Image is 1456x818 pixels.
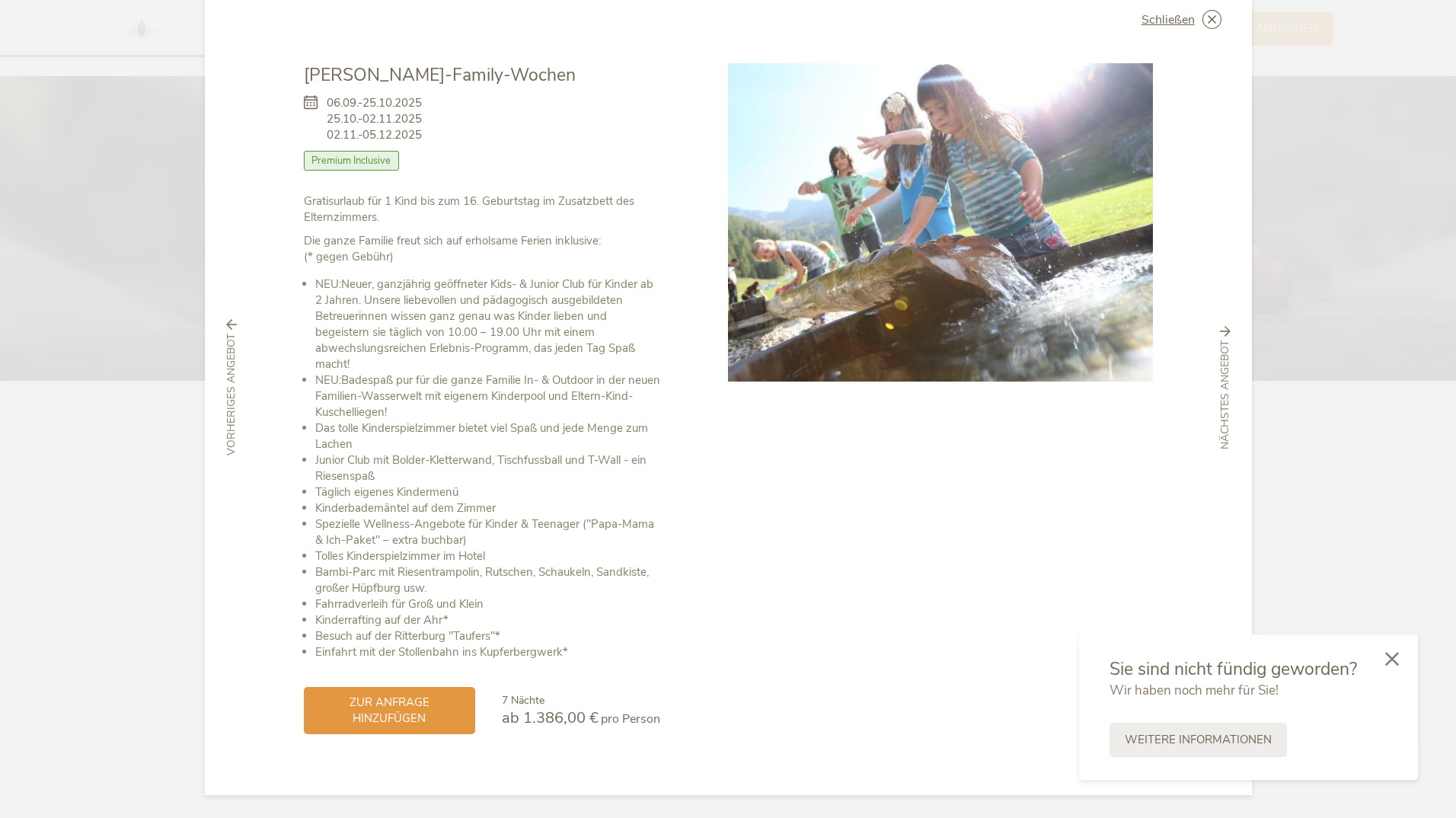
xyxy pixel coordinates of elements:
[502,708,599,728] span: ab 1.386,00 €
[315,644,660,660] li: Einfahrt mit der Stollenbahn ins Kupferbergwerk*
[315,628,660,644] li: Besuch auf der Ritterburg "Taufers"*
[304,151,400,171] span: Premium Inclusive
[315,276,660,372] li: Neuer, ganzjährig geöffneter Kids- & Junior Club für Kinder ab 2 Jahren. Unsere liebevollen und p...
[315,596,660,612] li: Fahrradverleih für Groß und Klein
[315,516,660,548] li: Spezielle Wellness-Angebote für Kinder & Teenager ("Papa-Mama & Ich-Paket" – extra buchbar)
[1110,682,1279,699] span: Wir haben noch mehr für Sie!
[1125,732,1272,748] span: Weitere Informationen
[319,695,460,727] span: zur Anfrage hinzufügen
[327,95,422,143] span: 06.09.-25.10.2025 25.10.-02.11.2025 02.11.-05.12.2025
[728,63,1153,382] img: Sommer-Family-Wochen
[224,334,239,455] span: vorheriges Angebot
[304,193,660,225] p: Gratisurlaub für 1 Kind bis zum 16. Geburtstag im Zusatzbett des Elternzimmers.
[502,693,544,708] span: 7 Nächte
[315,372,341,388] b: NEU:
[315,276,341,292] b: NEU:
[315,612,660,628] li: Kinderrafting auf der Ahr*
[315,564,660,596] li: Bambi-Parc mit Riesentrampolin, Rutschen, Schaukeln, Sandkiste, großer Hüpfburg usw.
[315,484,660,500] li: Täglich eigenes Kindermenü
[315,500,660,516] li: Kinderbademäntel auf dem Zimmer
[304,63,576,87] span: [PERSON_NAME]-Family-Wochen
[315,420,660,452] li: Das tolle Kinderspielzimmer bietet viel Spaß und jede Menge zum Lachen
[304,233,601,248] b: Die ganze Familie freut sich auf erholsame Ferien inklusive:
[315,452,660,484] li: Junior Club mit Bolder-Kletterwand, Tischfussball und T-Wall - ein Riesenspaß
[315,548,660,564] li: Tolles Kinderspielzimmer im Hotel
[1110,723,1287,757] a: Weitere Informationen
[315,372,660,420] li: Badespaß pur für die ganze Familie In- & Outdoor in der neuen Familien-Wasserwelt mit eigenem Kin...
[1218,340,1233,449] span: nächstes Angebot
[304,233,660,265] p: (* gegen Gebühr)
[601,711,660,727] span: pro Person
[1110,657,1357,681] span: Sie sind nicht fündig geworden?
